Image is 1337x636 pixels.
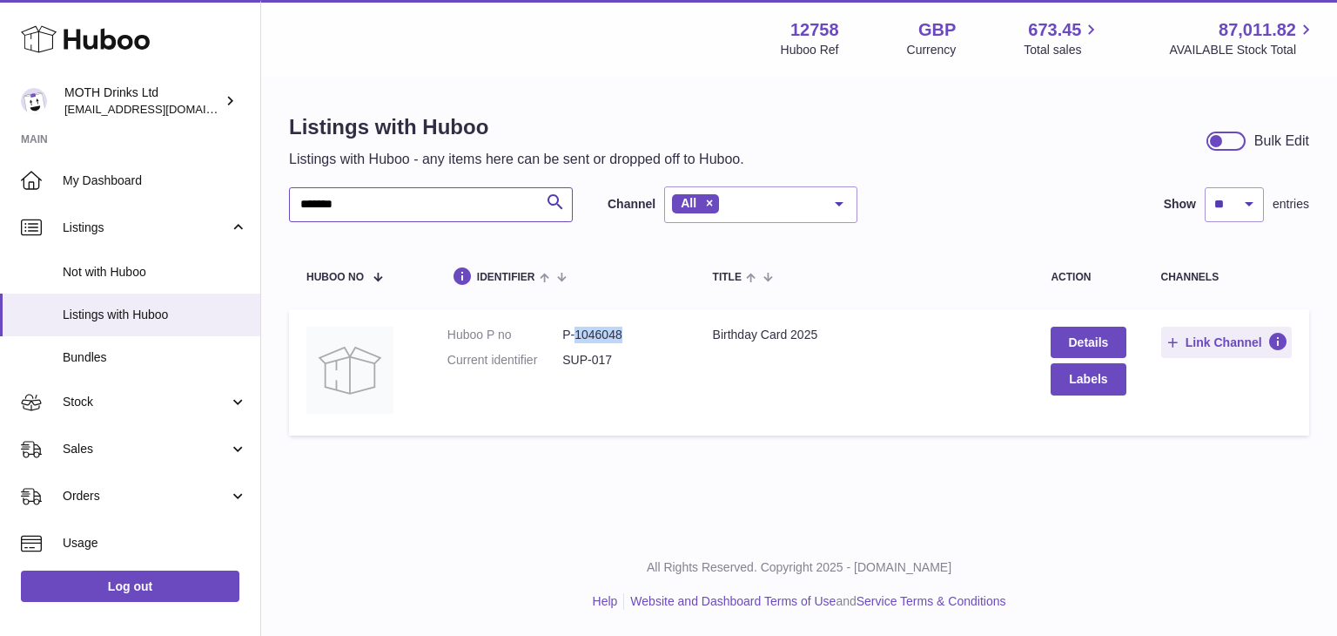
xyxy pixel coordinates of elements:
[63,349,247,366] span: Bundles
[918,18,956,42] strong: GBP
[21,88,47,114] img: internalAdmin-12758@internal.huboo.com
[681,196,696,210] span: All
[1161,272,1293,283] div: channels
[63,488,229,504] span: Orders
[306,327,393,414] img: Birthday Card 2025
[63,173,247,189] span: My Dashboard
[713,327,1017,343] div: Birthday Card 2025
[275,559,1323,576] p: All Rights Reserved. Copyright 2025 - [DOMAIN_NAME]
[1254,132,1309,151] div: Bulk Edit
[1169,18,1316,58] a: 87,011.82 AVAILABLE Stock Total
[63,307,247,323] span: Listings with Huboo
[63,220,229,236] span: Listings
[289,113,744,141] h1: Listings with Huboo
[630,594,836,608] a: Website and Dashboard Terms of Use
[608,196,655,213] label: Channel
[63,535,247,551] span: Usage
[447,352,562,369] dt: Current identifier
[64,102,256,116] span: [EMAIL_ADDRESS][DOMAIN_NAME]
[1024,42,1101,58] span: Total sales
[63,441,229,457] span: Sales
[790,18,839,42] strong: 12758
[306,272,364,283] span: Huboo no
[64,85,221,118] div: MOTH Drinks Ltd
[1051,363,1125,395] button: Labels
[1219,18,1296,42] span: 87,011.82
[447,327,562,343] dt: Huboo P no
[857,594,1006,608] a: Service Terms & Conditions
[781,42,839,58] div: Huboo Ref
[1273,196,1309,213] span: entries
[624,593,1005,610] li: and
[21,571,239,602] a: Log out
[63,264,247,281] span: Not with Huboo
[593,594,618,608] a: Help
[1186,335,1262,350] span: Link Channel
[1028,18,1081,42] span: 673.45
[907,42,957,58] div: Currency
[63,394,229,410] span: Stock
[1161,327,1293,358] button: Link Channel
[713,272,742,283] span: title
[1051,272,1125,283] div: action
[1169,42,1316,58] span: AVAILABLE Stock Total
[1024,18,1101,58] a: 673.45 Total sales
[1051,327,1125,358] a: Details
[477,272,535,283] span: identifier
[562,327,677,343] dd: P-1046048
[1164,196,1196,213] label: Show
[289,150,744,169] p: Listings with Huboo - any items here can be sent or dropped off to Huboo.
[562,352,677,369] dd: SUP-017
